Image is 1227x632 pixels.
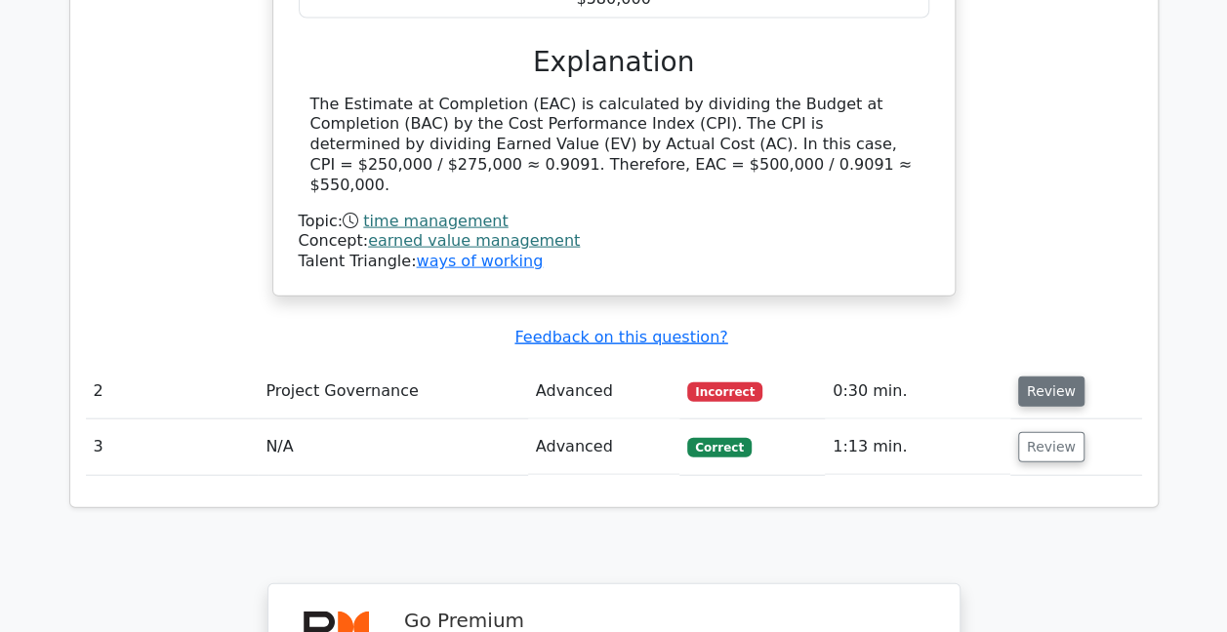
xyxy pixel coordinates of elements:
div: The Estimate at Completion (EAC) is calculated by dividing the Budget at Completion (BAC) by the ... [310,95,918,196]
span: Incorrect [687,382,762,402]
td: 0:30 min. [825,364,1010,419]
td: Advanced [528,419,680,475]
td: 2 [86,364,259,419]
button: Review [1018,432,1084,462]
div: Concept: [299,231,929,252]
div: Topic: [299,212,929,232]
td: Project Governance [258,364,527,419]
a: ways of working [416,252,543,270]
button: Review [1018,376,1084,407]
a: Feedback on this question? [514,328,727,346]
a: earned value management [368,231,580,250]
span: Correct [687,438,751,457]
td: 3 [86,419,259,475]
td: N/A [258,419,527,475]
td: Advanced [528,364,680,419]
div: Talent Triangle: [299,212,929,272]
h3: Explanation [310,46,918,79]
a: time management [363,212,508,230]
td: 1:13 min. [825,419,1010,475]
